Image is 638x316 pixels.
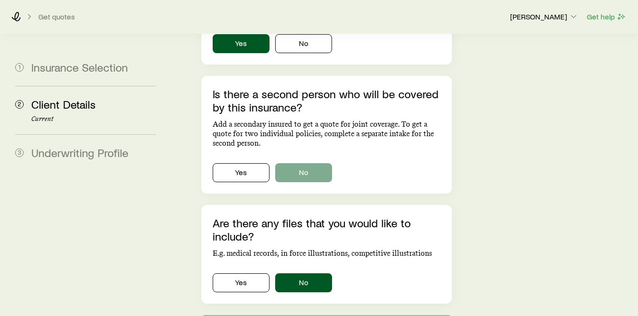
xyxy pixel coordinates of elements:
[275,273,332,292] button: No
[510,11,579,23] button: [PERSON_NAME]
[15,100,24,109] span: 2
[38,12,75,21] button: Get quotes
[586,11,627,22] button: Get help
[31,146,128,159] span: Underwriting Profile
[510,12,578,21] p: [PERSON_NAME]
[213,34,270,53] button: Yes
[275,34,332,53] button: No
[31,97,96,111] span: Client Details
[15,63,24,72] span: 1
[31,60,128,74] span: Insurance Selection
[15,149,24,157] span: 3
[213,87,440,114] p: Is there a second person who will be covered by this insurance?
[213,273,270,292] button: Yes
[213,163,270,182] button: Yes
[213,120,440,148] p: Add a secondary insured to get a quote for joint coverage. To get a quote for two individual poli...
[213,249,440,258] p: E.g. medical records, in force illustrations, competitive illustrations
[275,163,332,182] button: No
[213,216,440,243] p: Are there any files that you would like to include?
[31,115,156,123] p: Current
